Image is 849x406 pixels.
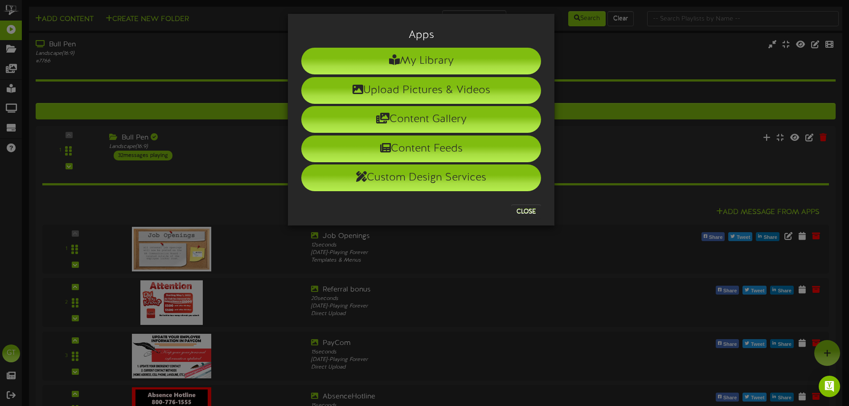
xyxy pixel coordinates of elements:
[301,29,541,41] h3: Apps
[819,376,840,397] div: Open Intercom Messenger
[301,77,541,104] li: Upload Pictures & Videos
[301,164,541,191] li: Custom Design Services
[301,135,541,162] li: Content Feeds
[301,106,541,133] li: Content Gallery
[301,48,541,74] li: My Library
[511,205,541,219] button: Close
